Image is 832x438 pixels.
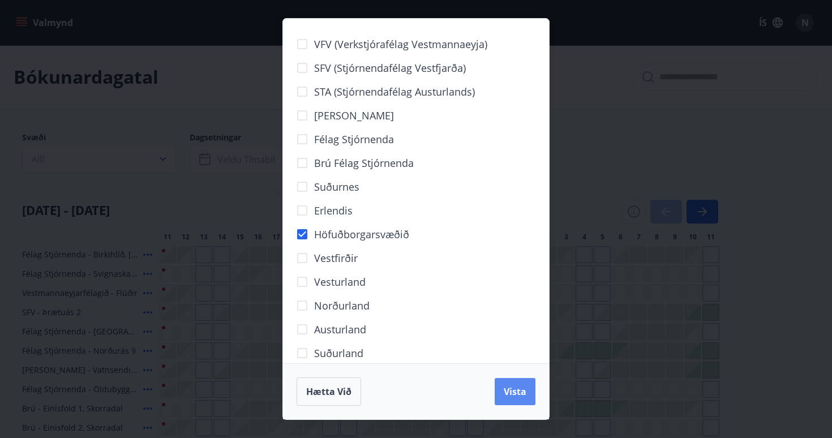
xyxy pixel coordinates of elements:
[306,385,351,398] span: Hætta við
[314,132,394,147] span: Félag stjórnenda
[314,156,414,170] span: Brú félag stjórnenda
[314,61,466,75] span: SFV (Stjórnendafélag Vestfjarða)
[314,274,366,289] span: Vesturland
[297,377,361,406] button: Hætta við
[314,37,487,51] span: VFV (Verkstjórafélag Vestmannaeyja)
[314,346,363,360] span: Suðurland
[314,298,370,313] span: Norðurland
[504,385,526,398] span: Vista
[495,378,535,405] button: Vista
[314,203,353,218] span: Erlendis
[314,179,359,194] span: Suðurnes
[314,84,475,99] span: STA (Stjórnendafélag Austurlands)
[314,322,366,337] span: Austurland
[314,251,358,265] span: Vestfirðir
[314,108,394,123] span: [PERSON_NAME]
[314,227,409,242] span: Höfuðborgarsvæðið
